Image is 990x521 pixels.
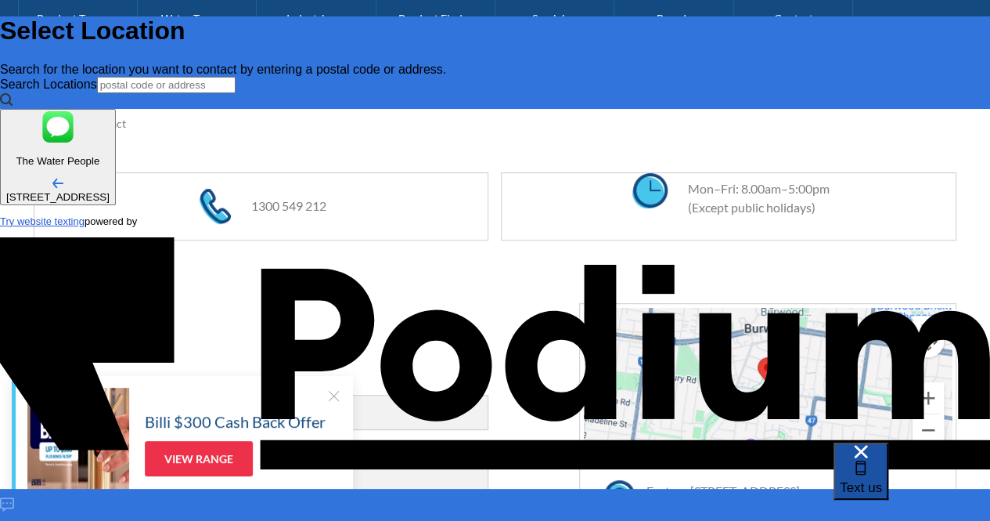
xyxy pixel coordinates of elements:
input: postal code or address [97,77,236,93]
div: [STREET_ADDRESS] [6,191,110,203]
span: powered by [85,215,137,227]
iframe: podium webchat widget bubble [833,443,990,521]
p: The Water People [6,155,110,167]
